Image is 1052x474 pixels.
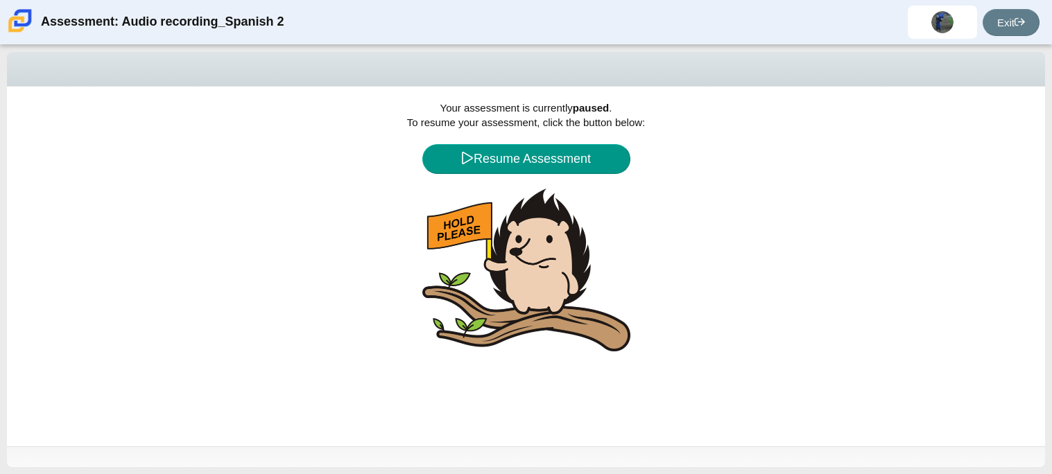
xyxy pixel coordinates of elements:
img: Carmen School of Science & Technology [6,6,35,35]
a: Exit [983,9,1040,36]
div: Assessment: Audio recording_Spanish 2 [41,6,284,39]
img: hedgehog-hold-please.png [422,188,630,351]
b: paused [573,102,610,114]
span: : [407,102,646,353]
a: Carmen School of Science & Technology [6,26,35,37]
button: Resume Assessment [422,144,630,174]
span: Your assessment is currently . To resume your assessment, click the button below [407,102,642,128]
img: melvin.martirriver.Cl35J9 [931,11,954,33]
